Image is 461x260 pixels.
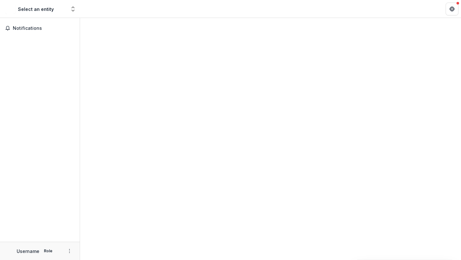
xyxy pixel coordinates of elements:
[446,3,458,15] button: Get Help
[18,6,54,13] div: Select an entity
[3,23,77,33] button: Notifications
[17,248,39,255] p: Username
[66,247,73,255] button: More
[13,26,75,31] span: Notifications
[69,3,77,15] button: Open entity switcher
[42,248,54,254] p: Role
